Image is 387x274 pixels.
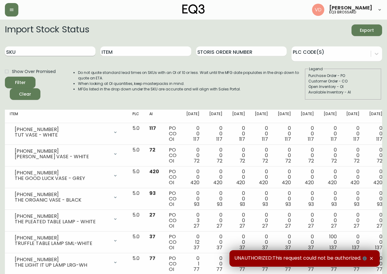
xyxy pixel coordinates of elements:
[10,256,123,269] div: [PHONE_NUMBER]THE LIGHT IT UP LAMP LRG-WH
[369,212,382,229] div: 0 0
[262,201,268,208] span: 93
[255,126,268,142] div: 0 0
[169,244,174,251] span: OI
[346,234,359,250] div: 0 0
[282,179,291,186] span: 420
[15,90,35,98] span: Clear
[350,179,359,186] span: 420
[128,145,144,166] td: 5.0
[255,147,268,164] div: 0 0
[182,4,205,14] img: logo
[352,24,382,36] button: Export
[285,222,291,229] span: 27
[149,168,159,175] span: 420
[262,157,268,164] span: 72
[308,157,314,164] span: 72
[10,126,123,139] div: [PHONE_NUMBER]TUT VASE - WHITE
[278,191,291,207] div: 0 0
[329,10,356,14] h5: eq3 brossard
[369,147,382,164] div: 0 0
[217,201,222,208] span: 93
[376,136,382,143] span: 117
[255,169,268,185] div: 0 0
[373,179,382,186] span: 420
[128,232,144,253] td: 5.0
[149,211,155,218] span: 27
[324,212,337,229] div: 0 0
[354,157,359,164] span: 72
[15,262,109,268] div: THE LIGHT IT UP LAMP LRG-WH
[149,146,155,153] span: 72
[278,169,291,185] div: 0 0
[369,234,382,250] div: 0 0
[354,201,359,208] span: 93
[15,214,109,219] div: [PHONE_NUMBER]
[324,234,337,250] div: 100 0
[10,169,123,182] div: [PHONE_NUMBER]THE GOOD LUCK VASE - GREY
[5,110,128,123] th: Item
[232,147,245,164] div: 0 0
[169,234,177,250] div: PO CO
[169,256,177,272] div: PO CO
[186,126,199,142] div: 0 0
[236,179,245,186] span: 420
[5,77,35,88] button: Filter
[308,222,314,229] span: 27
[308,136,314,143] span: 117
[128,188,144,210] td: 5.0
[240,157,245,164] span: 72
[169,147,177,164] div: PO CO
[324,147,337,164] div: 0 0
[15,241,109,246] div: TRUFFLE TABLE LAMP SML-WHITE
[285,157,291,164] span: 72
[15,219,109,225] div: THE PLEATED TABLE LAMP - WHITE
[308,90,378,95] div: Available Inventory - AI
[285,201,291,208] span: 93
[169,212,177,229] div: PO CO
[308,84,378,90] div: Open Inventory - OI
[15,127,109,132] div: [PHONE_NUMBER]
[278,147,291,164] div: 0 0
[346,147,359,164] div: 0 0
[149,233,155,240] span: 37
[352,244,359,251] span: 137
[10,88,40,100] button: Clear
[308,73,378,79] div: Purchase Order - PO
[324,191,337,207] div: 0 0
[377,157,382,164] span: 72
[375,244,382,251] span: 137
[186,256,199,272] div: 0 1
[308,66,323,72] legend: Legend
[301,212,314,229] div: 0 0
[353,266,359,273] span: 77
[209,169,222,185] div: 0 0
[169,222,174,229] span: OI
[169,201,174,208] span: OI
[255,212,268,229] div: 0 0
[227,110,250,123] th: [DATE]
[331,222,337,229] span: 27
[232,169,245,185] div: 0 0
[15,79,26,86] div: Filter
[209,234,222,250] div: 0 0
[232,126,245,142] div: 0 0
[10,191,123,204] div: [PHONE_NUMBER]THE ORGANIC VASE - BLACK
[234,255,368,262] span: UNAUTHORIZED:This request could not be authorized.
[209,191,222,207] div: 0 0
[169,126,177,142] div: PO CO
[169,266,174,273] span: OI
[10,212,123,226] div: [PHONE_NUMBER]THE PLEATED TABLE LAMP - WHITE
[209,147,222,164] div: 0 0
[217,222,222,229] span: 27
[193,266,199,273] span: 77
[331,266,337,273] span: 77
[169,179,174,186] span: OI
[308,201,314,208] span: 93
[324,169,337,185] div: 0 0
[169,157,174,164] span: OI
[346,169,359,185] div: 0 0
[15,257,109,262] div: [PHONE_NUMBER]
[209,126,222,142] div: 0 0
[250,110,273,123] th: [DATE]
[369,191,382,207] div: 0 0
